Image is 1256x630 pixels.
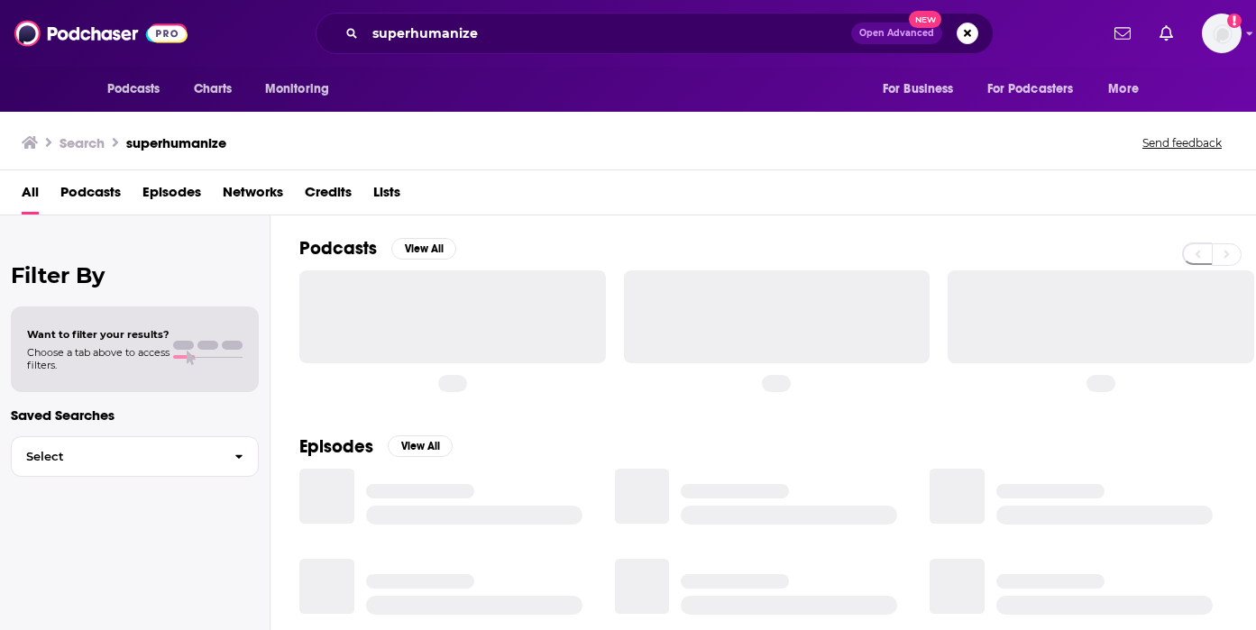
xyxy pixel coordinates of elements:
[987,77,1074,102] span: For Podcasters
[107,77,160,102] span: Podcasts
[883,77,954,102] span: For Business
[373,178,400,215] a: Lists
[22,178,39,215] a: All
[299,435,453,458] a: EpisodesView All
[27,346,170,371] span: Choose a tab above to access filters.
[1202,14,1242,53] button: Show profile menu
[305,178,352,215] a: Credits
[252,72,353,106] button: open menu
[1202,14,1242,53] span: Logged in as autumncomm
[391,238,456,260] button: View All
[299,435,373,458] h2: Episodes
[11,436,259,477] button: Select
[27,328,170,341] span: Want to filter your results?
[1107,18,1138,49] a: Show notifications dropdown
[265,77,329,102] span: Monitoring
[1108,77,1139,102] span: More
[1137,135,1227,151] button: Send feedback
[859,29,934,38] span: Open Advanced
[1152,18,1180,49] a: Show notifications dropdown
[1096,72,1161,106] button: open menu
[1227,14,1242,28] svg: Add a profile image
[299,237,377,260] h2: Podcasts
[11,262,259,288] h2: Filter By
[870,72,976,106] button: open menu
[95,72,184,106] button: open menu
[60,134,105,151] h3: Search
[365,19,851,48] input: Search podcasts, credits, & more...
[388,435,453,457] button: View All
[316,13,994,54] div: Search podcasts, credits, & more...
[223,178,283,215] a: Networks
[194,77,233,102] span: Charts
[909,11,941,28] span: New
[60,178,121,215] a: Podcasts
[182,72,243,106] a: Charts
[851,23,942,44] button: Open AdvancedNew
[11,406,259,424] p: Saved Searches
[14,16,188,50] img: Podchaser - Follow, Share and Rate Podcasts
[142,178,201,215] a: Episodes
[976,72,1100,106] button: open menu
[12,451,220,462] span: Select
[299,237,456,260] a: PodcastsView All
[1202,14,1242,53] img: User Profile
[126,134,226,151] h3: superhumanize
